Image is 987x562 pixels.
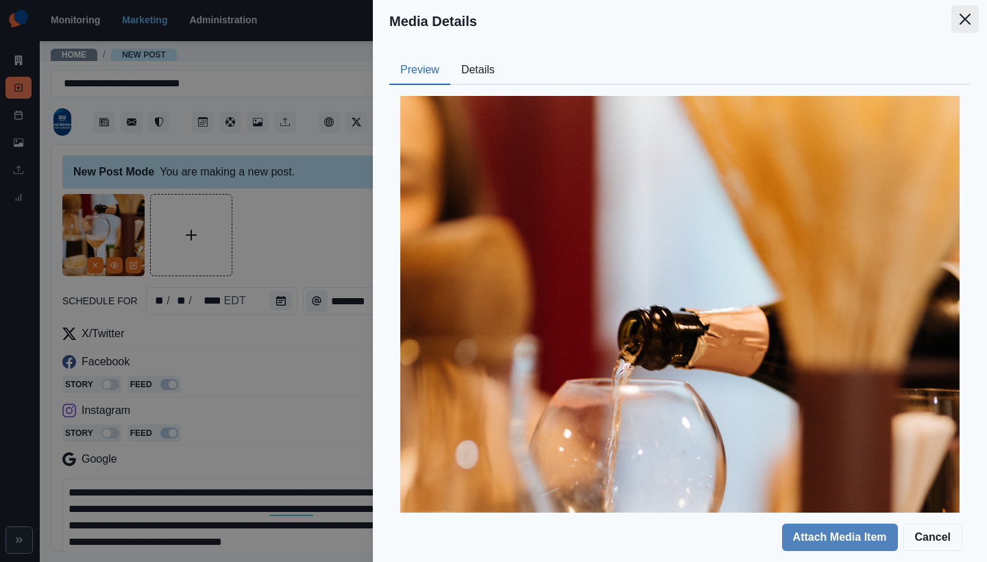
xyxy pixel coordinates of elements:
button: Preview [389,56,450,85]
button: Close [951,5,979,33]
button: Cancel [903,524,962,551]
button: Attach Media Item [782,524,898,551]
button: Details [450,56,506,85]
